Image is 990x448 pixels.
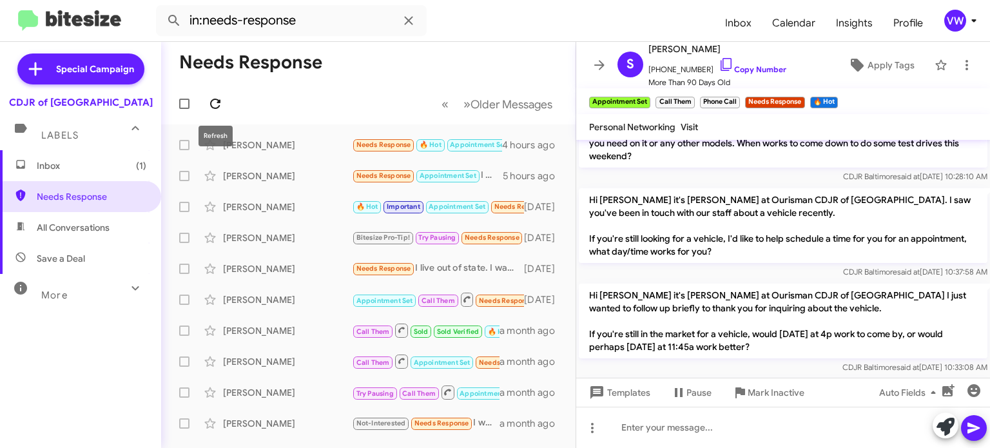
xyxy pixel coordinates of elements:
button: Mark Inactive [722,381,815,404]
div: [PERSON_NAME] [223,139,352,151]
div: a month ago [500,386,565,399]
span: Needs Response [465,233,519,242]
span: Appointment Set [414,358,471,367]
div: The said something about the 21 has some kinds damage at the last minute after I came there and t... [352,137,502,152]
div: [DATE] [524,293,565,306]
span: 🔥 Hot [488,327,510,336]
h1: Needs Response [179,52,322,73]
div: 4 hours ago [502,139,565,151]
p: Hi [PERSON_NAME] it's [PERSON_NAME] at Ourisman CDJR of [GEOGRAPHIC_DATA] I just wanted to follow... [579,284,987,358]
div: [DATE] [524,200,565,213]
div: a month ago [500,324,565,337]
span: » [463,96,471,112]
button: Apply Tags [833,54,928,77]
span: 🔥 Hot [356,202,378,211]
div: 5 hours ago [503,170,565,182]
small: Phone Call [700,97,740,108]
p: Hi [PERSON_NAME] it's [PERSON_NAME] at Ourisman CDJR of [GEOGRAPHIC_DATA]. I saw you've been in t... [579,188,987,263]
span: CDJR Baltimore [DATE] 10:37:58 AM [843,267,987,277]
span: 🔥 Hot [420,141,442,149]
span: Auto Fields [879,381,941,404]
span: All Conversations [37,221,110,234]
span: Call Them [356,358,390,367]
span: Sold Verified [437,327,480,336]
span: said at [897,267,920,277]
span: Visit [681,121,698,133]
span: Needs Response [414,419,469,427]
div: CDJR of [GEOGRAPHIC_DATA] [9,96,153,109]
button: Auto Fields [869,381,951,404]
button: Templates [576,381,661,404]
span: Templates [587,381,650,404]
span: Labels [41,130,79,141]
span: Personal Networking [589,121,675,133]
small: Call Them [655,97,694,108]
span: Appointment Set [420,171,476,180]
div: [PERSON_NAME] [223,355,352,368]
div: [DATE] [524,231,565,244]
a: Inbox [715,5,762,42]
div: [PERSON_NAME] [223,386,352,399]
span: Call Them [422,297,455,305]
span: Appointment Set [356,297,413,305]
span: said at [897,362,919,372]
span: Call Them [402,389,436,398]
div: [PERSON_NAME] [223,262,352,275]
div: I want a otd price [352,416,500,431]
span: More Than 90 Days Old [648,76,786,89]
span: Bitesize Pro-Tip! [356,233,410,242]
span: Call Them [356,327,390,336]
span: Save a Deal [37,252,85,265]
span: Needs Response [494,202,549,211]
div: [PERSON_NAME] [223,200,352,213]
span: Appointment Set [450,141,507,149]
a: Insights [826,5,883,42]
span: Needs Response [479,358,534,367]
span: « [442,96,449,112]
div: ok thxs [352,199,524,214]
div: [PERSON_NAME] [223,293,352,306]
div: I need an out the door price on the truck [352,168,503,183]
div: [PERSON_NAME] [223,417,352,430]
span: Pause [686,381,712,404]
a: Profile [883,5,933,42]
nav: Page navigation example [434,91,560,117]
div: Inbound Call [352,353,500,369]
div: You're welcome [352,322,500,338]
div: vw [944,10,966,32]
div: Good afternoon so I spoke with the lender they are willing to settle for $1000 to release the lie... [352,230,524,245]
span: Older Messages [471,97,552,112]
div: [PERSON_NAME] [223,231,352,244]
button: Pause [661,381,722,404]
span: Try Pausing [356,389,394,398]
div: [PERSON_NAME] [223,324,352,337]
span: Important [387,202,420,211]
div: [DATE] [524,262,565,275]
span: Needs Response [37,190,146,203]
span: Needs Response [356,141,411,149]
button: Next [456,91,560,117]
span: CDJR Baltimore [DATE] 10:28:10 AM [843,171,987,181]
div: [PERSON_NAME] [223,170,352,182]
a: Special Campaign [17,54,144,84]
span: S [626,54,634,75]
span: Try Pausing [418,233,456,242]
div: 4432641822 [352,291,524,307]
small: 🔥 Hot [810,97,838,108]
div: Inbound Call [352,384,500,400]
span: Needs Response [356,264,411,273]
button: vw [933,10,976,32]
span: Needs Response [479,297,534,305]
div: I live out of state. I was looking for a price quote as the local dealership was still a little h... [352,261,524,276]
a: Calendar [762,5,826,42]
div: Refresh [199,126,233,146]
span: Not-Interested [356,419,406,427]
span: Appointment Set [460,389,516,398]
small: Appointment Set [589,97,650,108]
span: Appointment Set [429,202,485,211]
div: a month ago [500,355,565,368]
